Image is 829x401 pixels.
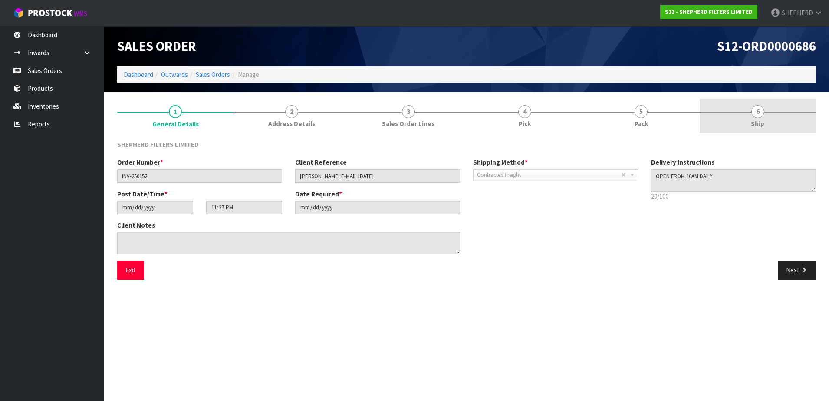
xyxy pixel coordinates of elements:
[13,7,24,18] img: cube-alt.png
[117,189,168,199] label: Post Date/Time
[518,105,531,118] span: 4
[751,119,764,128] span: Ship
[751,105,764,118] span: 6
[635,119,648,128] span: Pack
[124,70,153,79] a: Dashboard
[402,105,415,118] span: 3
[295,169,460,183] input: Client Reference
[169,105,182,118] span: 1
[28,7,72,19] span: ProStock
[117,261,144,279] button: Exit
[117,140,199,149] span: SHEPHERD FILTERS LIMITED
[196,70,230,79] a: Sales Orders
[295,158,347,167] label: Client Reference
[152,119,199,129] span: General Details
[778,261,816,279] button: Next
[473,158,528,167] label: Shipping Method
[117,169,282,183] input: Order Number
[285,105,298,118] span: 2
[382,119,434,128] span: Sales Order Lines
[635,105,648,118] span: 5
[117,38,196,54] span: Sales Order
[477,170,621,180] span: Contracted Freight
[717,38,816,54] span: S12-ORD0000686
[117,221,155,230] label: Client Notes
[651,158,714,167] label: Delivery Instructions
[782,9,813,17] span: SHEPHERD
[295,189,342,199] label: Date Required
[651,192,816,201] p: 20/100
[74,10,87,18] small: WMS
[519,119,531,128] span: Pick
[238,70,259,79] span: Manage
[117,158,163,167] label: Order Number
[117,133,816,286] span: General Details
[268,119,315,128] span: Address Details
[665,8,753,16] strong: S12 - SHEPHERD FILTERS LIMITED
[161,70,188,79] a: Outwards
